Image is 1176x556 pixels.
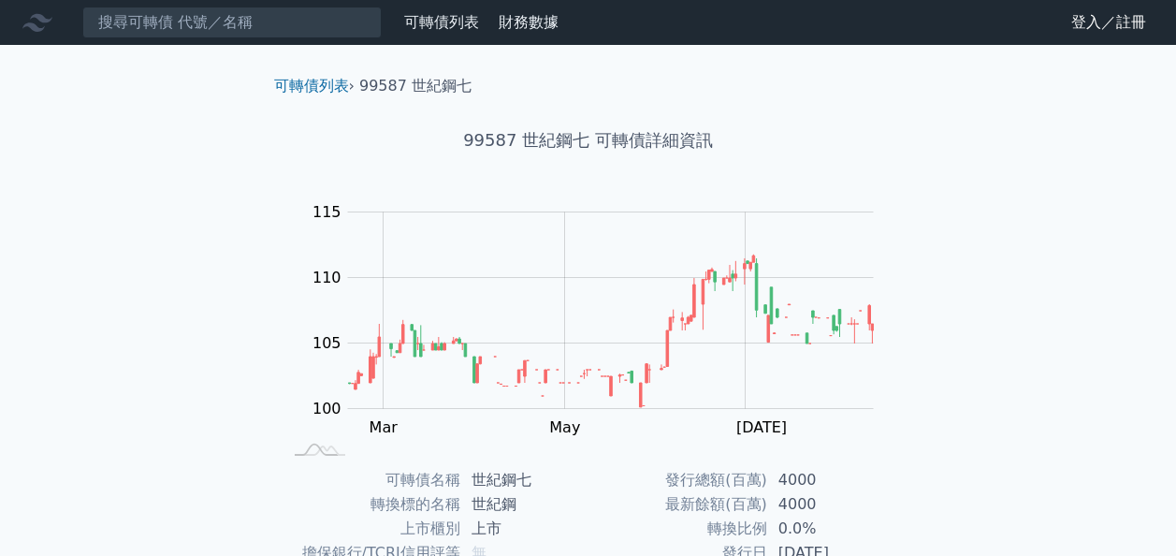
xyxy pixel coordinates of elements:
td: 世紀鋼七 [460,468,588,492]
td: 發行總額(百萬) [588,468,767,492]
input: 搜尋可轉債 代號／名稱 [82,7,382,38]
td: 轉換標的名稱 [282,492,460,517]
a: 可轉債列表 [274,77,349,95]
a: 財務數據 [499,13,559,31]
tspan: 105 [312,334,341,352]
tspan: 100 [312,400,341,417]
a: 可轉債列表 [404,13,479,31]
g: Chart [302,203,901,436]
td: 可轉債名稱 [282,468,460,492]
tspan: Mar [369,418,398,436]
tspan: May [549,418,580,436]
h1: 99587 世紀鋼七 可轉債詳細資訊 [259,127,918,154]
li: 99587 世紀鋼七 [359,75,472,97]
td: 世紀鋼 [460,492,588,517]
li: › [274,75,355,97]
tspan: [DATE] [736,418,787,436]
td: 轉換比例 [588,517,767,541]
td: 上市 [460,517,588,541]
td: 4000 [767,468,895,492]
tspan: 110 [312,269,341,286]
td: 最新餘額(百萬) [588,492,767,517]
td: 上市櫃別 [282,517,460,541]
td: 4000 [767,492,895,517]
g: Series [348,255,873,407]
tspan: 115 [312,203,341,221]
a: 登入／註冊 [1056,7,1161,37]
td: 0.0% [767,517,895,541]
